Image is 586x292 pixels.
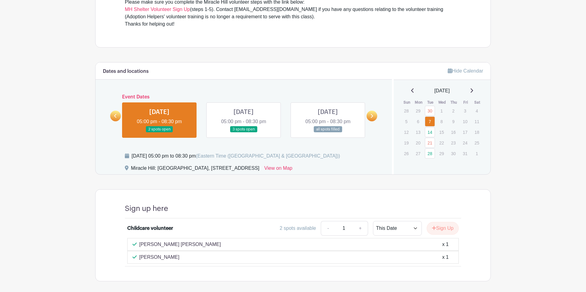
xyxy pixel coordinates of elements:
[472,127,482,137] p: 18
[401,106,411,116] p: 28
[425,138,435,148] a: 21
[425,127,435,137] a: 14
[472,149,482,158] p: 1
[460,106,470,116] p: 3
[448,138,458,148] p: 23
[448,106,458,116] p: 2
[413,106,423,116] p: 29
[436,99,448,105] th: Wed
[472,106,482,116] p: 4
[436,138,447,148] p: 22
[436,127,447,137] p: 15
[264,165,292,174] a: View on Map
[125,7,190,12] a: MH Shelter Volunteer Sign Up
[401,138,411,148] p: 19
[196,153,340,158] span: (Eastern Time ([GEOGRAPHIC_DATA] & [GEOGRAPHIC_DATA]))
[448,117,458,126] p: 9
[401,127,411,137] p: 12
[425,106,435,116] a: 30
[413,149,423,158] p: 27
[401,149,411,158] p: 26
[413,127,423,137] p: 13
[460,117,470,126] p: 10
[436,149,447,158] p: 29
[353,221,368,236] a: +
[436,117,447,126] p: 8
[132,152,340,160] div: [DATE] 05:00 pm to 08:30 pm
[425,99,436,105] th: Tue
[139,254,179,261] p: [PERSON_NAME]
[401,117,411,126] p: 5
[448,127,458,137] p: 16
[425,116,435,126] a: 7
[442,241,449,248] div: x 1
[401,99,413,105] th: Sun
[121,94,367,100] h6: Event Dates
[472,117,482,126] p: 11
[448,149,458,158] p: 30
[413,117,423,126] p: 6
[425,148,435,158] a: 28
[413,99,425,105] th: Mon
[460,127,470,137] p: 17
[472,138,482,148] p: 25
[460,149,470,158] p: 31
[436,106,447,116] p: 1
[127,225,173,232] div: Childcare volunteer
[125,204,168,213] h4: Sign up here
[448,99,460,105] th: Thu
[434,87,450,94] span: [DATE]
[460,138,470,148] p: 24
[427,222,459,235] button: Sign Up
[321,221,335,236] a: -
[472,99,483,105] th: Sat
[460,99,472,105] th: Fri
[131,165,259,174] div: Miracle Hill: [GEOGRAPHIC_DATA], [STREET_ADDRESS]
[413,138,423,148] p: 20
[139,241,221,248] p: [PERSON_NAME] [PERSON_NAME]
[442,254,449,261] div: x 1
[280,225,316,232] div: 2 spots available
[103,69,149,74] h6: Dates and locations
[448,68,483,73] a: Hide Calendar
